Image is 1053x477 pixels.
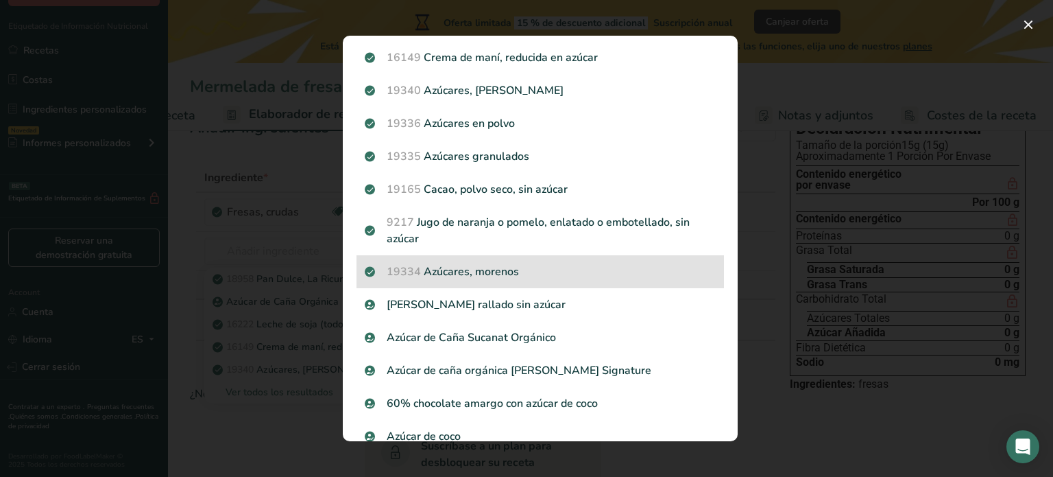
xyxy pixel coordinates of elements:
[365,214,716,247] p: Jugo de naranja o pomelo, enlatado o embotellado, sin azúcar
[387,83,421,98] span: 19340
[1006,430,1039,463] div: Open Intercom Messenger
[365,82,716,99] p: Azúcares, [PERSON_NAME]
[387,149,421,164] span: 19335
[365,329,716,346] p: Azúcar de Caña Sucanat Orgánico
[387,215,414,230] span: 9217
[387,182,421,197] span: 19165
[365,181,716,198] p: Cacao, polvo seco, sin azúcar
[387,116,421,131] span: 19336
[365,264,716,280] p: Azúcares, morenos
[365,362,716,379] p: Azúcar de caña orgánica [PERSON_NAME] Signature
[365,49,716,66] p: Crema de maní, reducida en azúcar
[365,148,716,165] p: Azúcares granulados
[387,50,421,65] span: 16149
[365,115,716,132] p: Azúcares en polvo
[365,428,716,445] p: Azúcar de coco
[365,395,716,412] p: 60% chocolate amargo con azúcar de coco
[387,264,421,279] span: 19334
[365,296,716,313] p: [PERSON_NAME] rallado sin azúcar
